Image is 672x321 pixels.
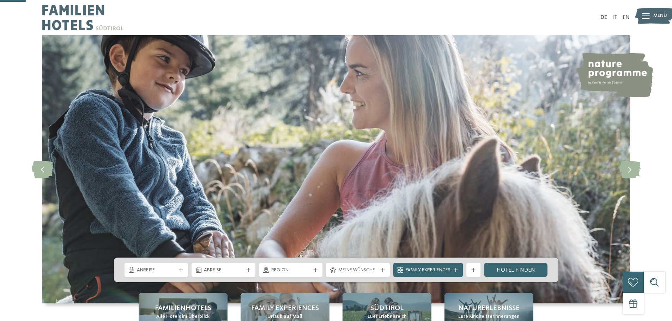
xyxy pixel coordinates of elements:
a: Hotel finden [484,263,548,277]
span: Region [271,267,310,274]
img: nature programme by Familienhotels Südtirol [575,53,653,97]
span: Euer Erlebnisreich [368,313,407,320]
span: Anreise [137,267,176,274]
a: EN [623,15,630,20]
span: Meine Wünsche [338,267,377,274]
a: DE [600,15,607,20]
span: Alle Hotels im Überblick [156,313,210,320]
span: Urlaub auf Maß [267,313,302,320]
a: IT [612,15,617,20]
span: Familienhotels [155,303,211,313]
span: Menü [653,12,667,19]
span: Naturerlebnisse [458,303,520,313]
img: Familienhotels Südtirol: The happy family places [42,35,630,303]
span: Abreise [204,267,243,274]
span: Family Experiences [251,303,319,313]
span: Family Experiences [406,267,450,274]
span: Eure Kindheitserinnerungen [458,313,520,320]
span: Südtirol [370,303,404,313]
